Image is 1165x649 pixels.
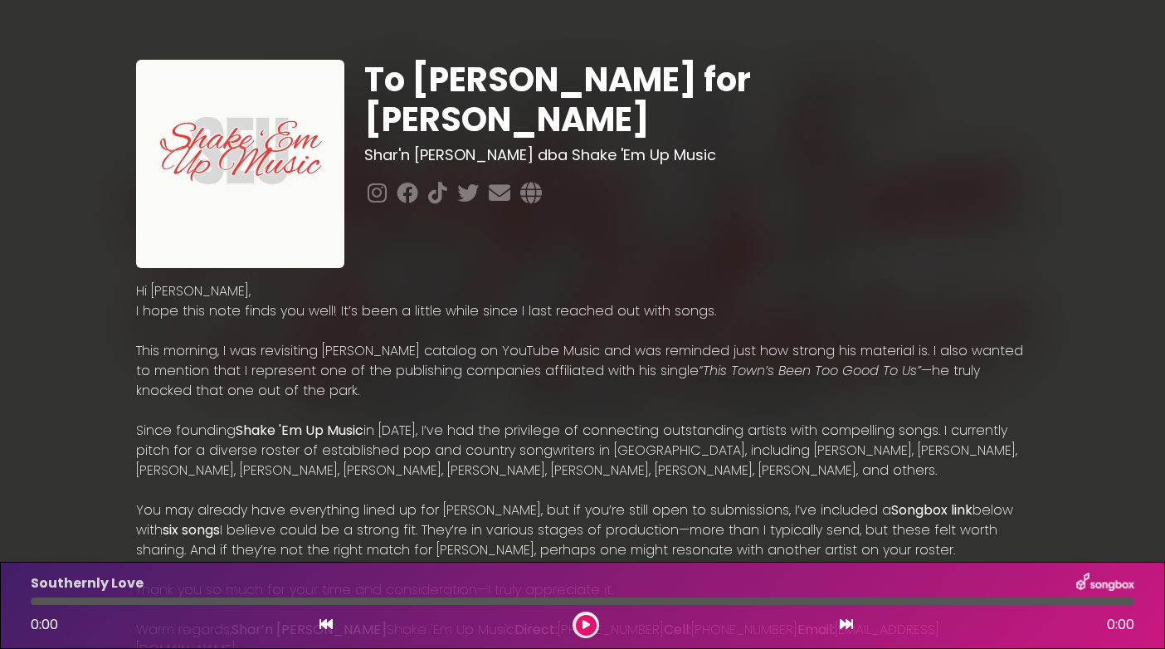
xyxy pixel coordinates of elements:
[236,421,363,440] strong: Shake 'Em Up Music
[136,421,1029,481] p: Since founding in [DATE], I’ve had the privilege of connecting outstanding artists with compellin...
[364,60,1029,139] h1: To [PERSON_NAME] for [PERSON_NAME]
[136,60,344,268] img: zwtg2o8uTy3X1zPIsBww
[1076,573,1134,594] img: songbox-logo-white.png
[163,520,220,539] strong: six songs
[136,341,1029,401] p: This morning, I was revisiting [PERSON_NAME] catalog on YouTube Music and was reminded just how s...
[136,500,1029,560] p: You may already have everything lined up for [PERSON_NAME], but if you’re still open to submissio...
[891,500,972,520] strong: Songbox link
[364,146,1029,164] h3: Shar'n [PERSON_NAME] dba Shake 'Em Up Music
[699,361,921,380] em: “This Town’s Been Too Good To Us”
[31,573,144,593] p: Southernly Love
[136,281,1029,301] p: Hi [PERSON_NAME],
[31,615,58,634] span: 0:00
[1107,615,1134,635] span: 0:00
[136,301,1029,321] p: I hope this note finds you well! It’s been a little while since I last reached out with songs.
